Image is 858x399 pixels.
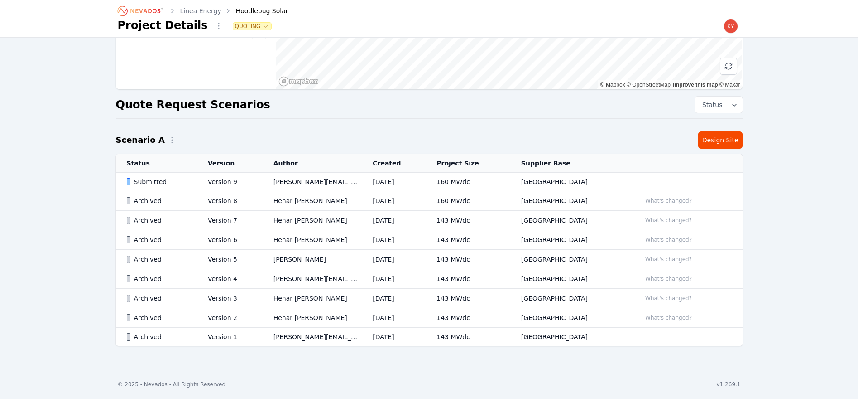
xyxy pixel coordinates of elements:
td: [GEOGRAPHIC_DATA] [510,308,630,328]
span: Status [699,100,723,109]
td: Henar [PERSON_NAME] [263,211,362,230]
div: Archived [127,274,193,283]
a: Maxar [719,82,740,88]
th: Author [263,154,362,173]
button: Quoting [233,23,272,30]
div: © 2025 - Nevados - All Rights Reserved [118,381,226,388]
a: Improve this map [673,82,718,88]
td: 143 MWdc [426,308,510,328]
h1: Project Details [118,18,208,33]
div: v1.269.1 [717,381,741,388]
button: What's changed? [641,235,696,245]
td: [GEOGRAPHIC_DATA] [510,269,630,289]
td: 143 MWdc [426,250,510,269]
tr: ArchivedVersion 2Henar [PERSON_NAME][DATE]143 MWdc[GEOGRAPHIC_DATA]What's changed? [116,308,743,328]
th: Status [116,154,197,173]
td: [DATE] [362,191,426,211]
td: 143 MWdc [426,230,510,250]
td: [DATE] [362,289,426,308]
div: Archived [127,196,193,205]
tr: SubmittedVersion 9[PERSON_NAME][EMAIL_ADDRESS][PERSON_NAME][DOMAIN_NAME][DATE]160 MWdc[GEOGRAPHIC... [116,173,743,191]
tr: ArchivedVersion 4[PERSON_NAME][EMAIL_ADDRESS][PERSON_NAME][DOMAIN_NAME][DATE]143 MWdc[GEOGRAPHIC_... [116,269,743,289]
td: [DATE] [362,211,426,230]
td: 143 MWdc [426,211,510,230]
div: Archived [127,255,193,264]
a: Mapbox homepage [278,76,318,87]
tr: ArchivedVersion 7Henar [PERSON_NAME][DATE]143 MWdc[GEOGRAPHIC_DATA]What's changed? [116,211,743,230]
tr: ArchivedVersion 8Henar [PERSON_NAME][DATE]160 MWdc[GEOGRAPHIC_DATA]What's changed? [116,191,743,211]
button: What's changed? [641,215,696,225]
td: Version 7 [197,211,263,230]
a: OpenStreetMap [627,82,671,88]
tr: ArchivedVersion 3Henar [PERSON_NAME][DATE]143 MWdc[GEOGRAPHIC_DATA]What's changed? [116,289,743,308]
td: Version 3 [197,289,263,308]
td: 143 MWdc [426,328,510,346]
td: Version 4 [197,269,263,289]
td: [PERSON_NAME][EMAIL_ADDRESS][PERSON_NAME][DOMAIN_NAME] [263,269,362,289]
td: Version 5 [197,250,263,269]
td: [DATE] [362,328,426,346]
td: [DATE] [362,230,426,250]
h2: Scenario A [116,134,165,146]
h2: Quote Request Scenarios [116,97,270,112]
td: [DATE] [362,250,426,269]
td: [DATE] [362,173,426,191]
tr: ArchivedVersion 6Henar [PERSON_NAME][DATE]143 MWdc[GEOGRAPHIC_DATA]What's changed? [116,230,743,250]
td: [GEOGRAPHIC_DATA] [510,230,630,250]
img: kyle.macdougall@nevados.solar [724,19,738,34]
tr: ArchivedVersion 5[PERSON_NAME][DATE]143 MWdc[GEOGRAPHIC_DATA]What's changed? [116,250,743,269]
td: Henar [PERSON_NAME] [263,191,362,211]
button: What's changed? [641,254,696,264]
td: Henar [PERSON_NAME] [263,308,362,328]
td: [DATE] [362,308,426,328]
td: Version 2 [197,308,263,328]
a: Mapbox [600,82,625,88]
button: What's changed? [641,274,696,284]
div: Archived [127,216,193,225]
nav: Breadcrumb [118,4,288,18]
tr: ArchivedVersion 1[PERSON_NAME][EMAIL_ADDRESS][PERSON_NAME][DOMAIN_NAME][DATE]143 MWdc[GEOGRAPHIC_... [116,328,743,346]
td: [GEOGRAPHIC_DATA] [510,173,630,191]
td: Henar [PERSON_NAME] [263,289,362,308]
td: 160 MWdc [426,191,510,211]
td: Version 9 [197,173,263,191]
td: [DATE] [362,269,426,289]
td: [PERSON_NAME][EMAIL_ADDRESS][PERSON_NAME][DOMAIN_NAME] [263,173,362,191]
td: 160 MWdc [426,173,510,191]
td: [PERSON_NAME][EMAIL_ADDRESS][PERSON_NAME][DOMAIN_NAME] [263,328,362,346]
td: Version 8 [197,191,263,211]
div: Archived [127,294,193,303]
button: Status [695,97,743,113]
div: Submitted [127,177,193,186]
td: Version 6 [197,230,263,250]
td: Henar [PERSON_NAME] [263,230,362,250]
td: [GEOGRAPHIC_DATA] [510,211,630,230]
div: Hoodlebug Solar [223,6,288,15]
td: 143 MWdc [426,289,510,308]
td: [GEOGRAPHIC_DATA] [510,191,630,211]
td: 143 MWdc [426,269,510,289]
td: Version 1 [197,328,263,346]
button: What's changed? [641,196,696,206]
button: What's changed? [641,313,696,323]
button: What's changed? [641,293,696,303]
td: [GEOGRAPHIC_DATA] [510,289,630,308]
th: Created [362,154,426,173]
a: Design Site [698,131,743,149]
th: Version [197,154,263,173]
td: [GEOGRAPHIC_DATA] [510,328,630,346]
td: [PERSON_NAME] [263,250,362,269]
th: Project Size [426,154,510,173]
div: Archived [127,313,193,322]
th: Supplier Base [510,154,630,173]
div: Archived [127,235,193,244]
a: Linea Energy [180,6,221,15]
div: Archived [127,332,193,341]
td: [GEOGRAPHIC_DATA] [510,250,630,269]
